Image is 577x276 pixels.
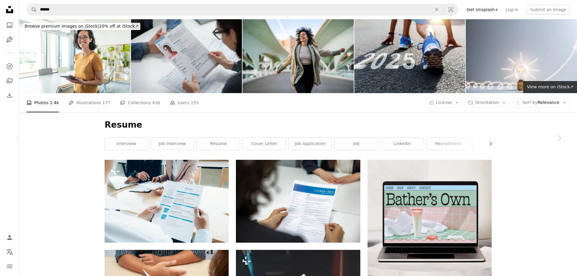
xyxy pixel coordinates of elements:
a: Illustrations [4,34,16,46]
button: Search Unsplash [27,4,37,15]
a: job interview [151,138,194,150]
a: person [473,138,516,150]
span: Sort by [522,100,537,105]
img: Woman jumping high after successful job interview [243,19,354,93]
a: Download History [4,89,16,101]
a: Illustrations 177 [69,93,110,112]
a: Log in / Sign up [4,232,16,244]
button: License [426,98,463,108]
button: Menu [4,260,16,272]
a: interview [105,138,148,150]
button: Orientation [465,98,509,108]
a: Log in [502,5,522,14]
a: job application [289,138,332,150]
span: View more on iStock ↗ [527,84,573,89]
a: Next [541,109,577,167]
a: Photos [4,19,16,31]
span: Browse premium images on iStock | [25,24,99,29]
button: Visual search [444,4,458,15]
a: a woman is reading a resume at a table [236,199,360,204]
img: Job Interview with Candidate [131,19,242,93]
span: 155 [191,99,199,106]
img: Young sports man preparing to run with new year number 2025 on asphalt road [354,19,466,93]
a: Explore [4,60,16,72]
a: Collections [4,75,16,87]
span: License [436,100,452,105]
a: cover letter [243,138,286,150]
span: Orientation [475,100,499,105]
img: Cheerful Hispanic Businesswoman Smiling Holding Digital Tablet In Office [19,19,130,93]
span: Relevance [522,100,559,106]
a: linkedin [381,138,424,150]
span: 20% off at iStock ↗ [25,24,139,29]
img: Business situation job interview concept. Business find job. [105,160,229,242]
button: Submit an image [527,5,570,14]
button: Sort byRelevance [512,98,570,108]
a: recruitment [427,138,470,150]
a: Business situation job interview concept. Business find job. [105,199,229,204]
a: View more on iStock↗ [523,81,577,93]
button: Clear [430,4,443,15]
a: Browse premium images on iStock|20% off at iStock↗ [19,19,144,34]
button: Language [4,246,16,258]
span: 177 [102,99,111,106]
a: Get Unsplash+ [463,5,502,14]
a: Users 155 [170,93,199,112]
img: Light bulb with arrow moving up. Concept of growth after successful implementation of creative id... [466,19,577,93]
h1: Resume [105,120,492,130]
a: résumé [197,138,240,150]
span: 430 [152,99,160,106]
form: Find visuals sitewide [26,4,458,16]
a: job [335,138,378,150]
a: Collections 430 [120,93,160,112]
button: scroll list to the right [485,138,492,150]
img: a woman is reading a resume at a table [236,160,360,242]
